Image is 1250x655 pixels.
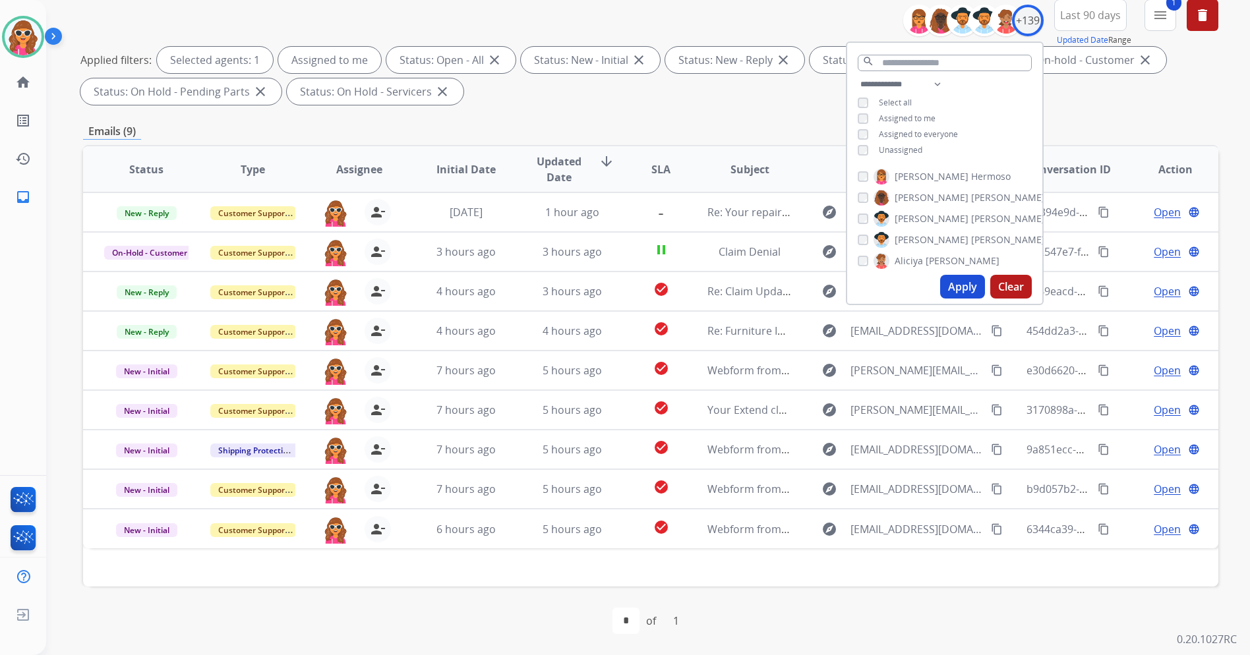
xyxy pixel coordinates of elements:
mat-icon: content_copy [991,483,1003,495]
span: 6 hours ago [436,522,496,536]
span: Re: Your repaired product is ready for pickup [707,205,932,219]
mat-icon: person_remove [370,402,386,418]
img: agent-avatar [322,397,349,424]
span: e30d6620-e063-491b-ab51-6015f6361c31 [1027,363,1228,378]
span: [EMAIL_ADDRESS][DOMAIN_NAME] [850,481,984,497]
span: SLA [651,161,670,177]
mat-icon: check_circle [653,360,669,376]
span: Webform from [EMAIL_ADDRESS][DOMAIN_NAME] on [DATE] [707,482,1006,496]
span: New - Initial [116,483,177,497]
span: Last 90 days [1060,13,1121,18]
mat-icon: pause [653,242,669,258]
mat-icon: language [1188,364,1200,376]
span: Customer Support [210,246,296,260]
span: Open [1154,323,1181,339]
mat-icon: language [1188,206,1200,218]
span: [PERSON_NAME] [895,170,968,183]
span: Unassigned [879,144,922,156]
span: Re: Furniture Invoice [707,324,810,338]
span: Open [1154,402,1181,418]
mat-icon: close [487,52,502,68]
span: Open [1154,362,1181,378]
mat-icon: explore [821,204,837,220]
span: [PERSON_NAME] [895,212,968,225]
span: [PERSON_NAME] [895,233,968,246]
span: 9a851ecc-3996-4277-8258-c43e89d3b6b0 [1027,442,1230,457]
mat-icon: history [15,151,31,167]
mat-icon: person_remove [370,283,386,299]
mat-icon: explore [821,481,837,497]
span: Type [241,161,265,177]
span: New - Initial [116,404,177,418]
mat-icon: person_remove [370,204,386,220]
span: Aliciya [895,254,923,268]
mat-icon: explore [821,283,837,299]
span: Claim Denial [719,244,781,259]
mat-icon: explore [821,441,837,457]
span: New - Reply [117,285,177,299]
mat-icon: content_copy [1098,246,1110,258]
mat-icon: content_copy [991,404,1003,416]
mat-icon: check_circle [653,440,669,455]
mat-icon: content_copy [1098,364,1110,376]
mat-icon: close [631,52,647,68]
div: Status: On-hold – Internal [810,47,981,73]
span: Customer Support [210,523,296,537]
span: 4 hours ago [543,324,602,338]
span: [PERSON_NAME] [895,191,968,204]
img: agent-avatar [322,318,349,345]
span: Customer Support [210,404,296,418]
img: agent-avatar [322,199,349,227]
span: Select all [879,97,912,108]
mat-icon: arrow_downward [599,154,614,169]
span: 7 hours ago [436,363,496,378]
mat-icon: language [1188,285,1200,297]
span: Subject [730,161,769,177]
mat-icon: person_remove [370,362,386,378]
mat-icon: language [1188,483,1200,495]
div: Status: On-hold - Customer [986,47,1166,73]
mat-icon: close [253,84,268,100]
mat-icon: close [434,84,450,100]
span: New - Initial [116,443,177,457]
img: agent-avatar [322,436,349,464]
span: [DATE] [450,205,483,219]
mat-icon: search [862,55,874,67]
span: New - Reply [117,325,177,339]
span: Open [1154,283,1181,299]
span: Customer Support [210,364,296,378]
span: Status [129,161,164,177]
mat-icon: person_remove [370,521,386,537]
span: Conversation ID [1027,161,1111,177]
mat-icon: explore [821,362,837,378]
span: 7 hours ago [436,403,496,417]
mat-icon: close [775,52,791,68]
mat-icon: check_circle [653,479,669,495]
mat-icon: home [15,74,31,90]
mat-icon: content_copy [1098,483,1110,495]
span: Webform from [PERSON_NAME][EMAIL_ADDRESS][PERSON_NAME][DOMAIN_NAME] on [DATE] [707,363,1170,378]
mat-icon: content_copy [991,325,1003,337]
mat-icon: explore [821,323,837,339]
mat-icon: language [1188,404,1200,416]
mat-icon: list_alt [15,113,31,128]
mat-icon: - [653,202,669,218]
mat-icon: content_copy [991,443,1003,455]
span: Updated Date [530,154,588,185]
mat-icon: explore [821,244,837,260]
button: Apply [940,275,985,299]
div: Status: On Hold - Pending Parts [80,78,282,105]
span: New - Initial [116,523,177,537]
span: 7 hours ago [436,442,496,457]
p: Emails (9) [83,123,141,140]
mat-icon: person_remove [370,244,386,260]
button: Updated Date [1057,35,1108,45]
mat-icon: language [1188,523,1200,535]
mat-icon: check_circle [653,519,669,535]
span: 4 hours ago [436,324,496,338]
mat-icon: person_remove [370,481,386,497]
div: 1 [663,608,690,634]
mat-icon: delete [1195,7,1210,23]
mat-icon: content_copy [1098,404,1110,416]
mat-icon: person_remove [370,441,386,457]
